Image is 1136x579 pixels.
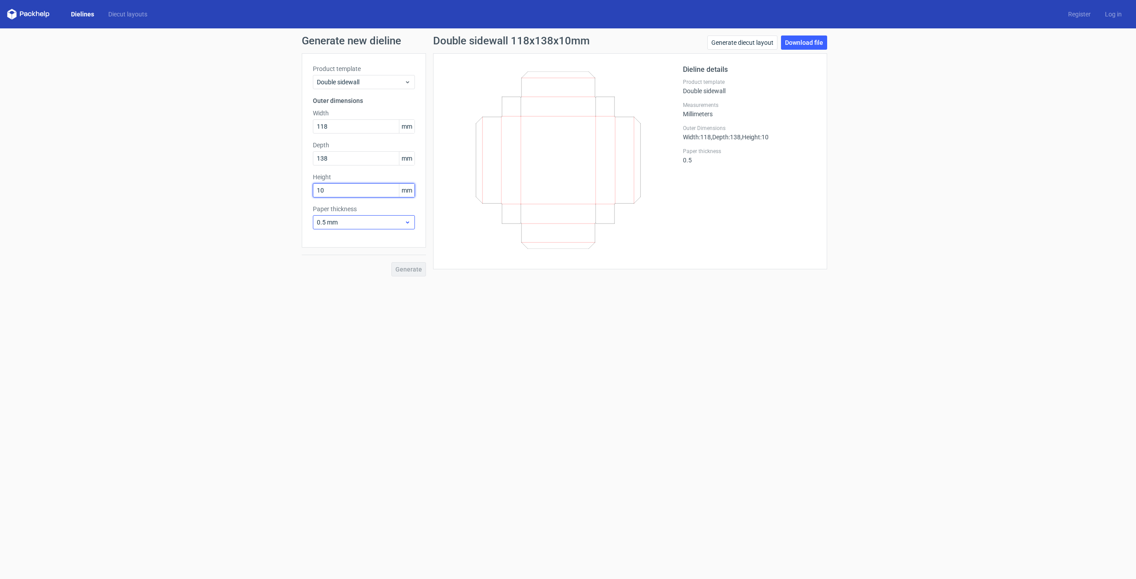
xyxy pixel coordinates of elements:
[313,173,415,181] label: Height
[683,102,816,118] div: Millimeters
[711,134,741,141] span: , Depth : 138
[707,35,777,50] a: Generate diecut layout
[741,134,769,141] span: , Height : 10
[313,64,415,73] label: Product template
[399,120,414,133] span: mm
[399,184,414,197] span: mm
[313,141,415,150] label: Depth
[683,102,816,109] label: Measurements
[683,134,711,141] span: Width : 118
[683,79,816,95] div: Double sidewall
[683,148,816,155] label: Paper thickness
[683,148,816,164] div: 0.5
[317,78,404,87] span: Double sidewall
[313,109,415,118] label: Width
[399,152,414,165] span: mm
[302,35,834,46] h1: Generate new dieline
[64,10,101,19] a: Dielines
[313,96,415,105] h3: Outer dimensions
[683,125,816,132] label: Outer Dimensions
[313,205,415,213] label: Paper thickness
[317,218,404,227] span: 0.5 mm
[781,35,827,50] a: Download file
[101,10,154,19] a: Diecut layouts
[1098,10,1129,19] a: Log in
[1061,10,1098,19] a: Register
[683,79,816,86] label: Product template
[433,35,590,46] h1: Double sidewall 118x138x10mm
[683,64,816,75] h2: Dieline details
